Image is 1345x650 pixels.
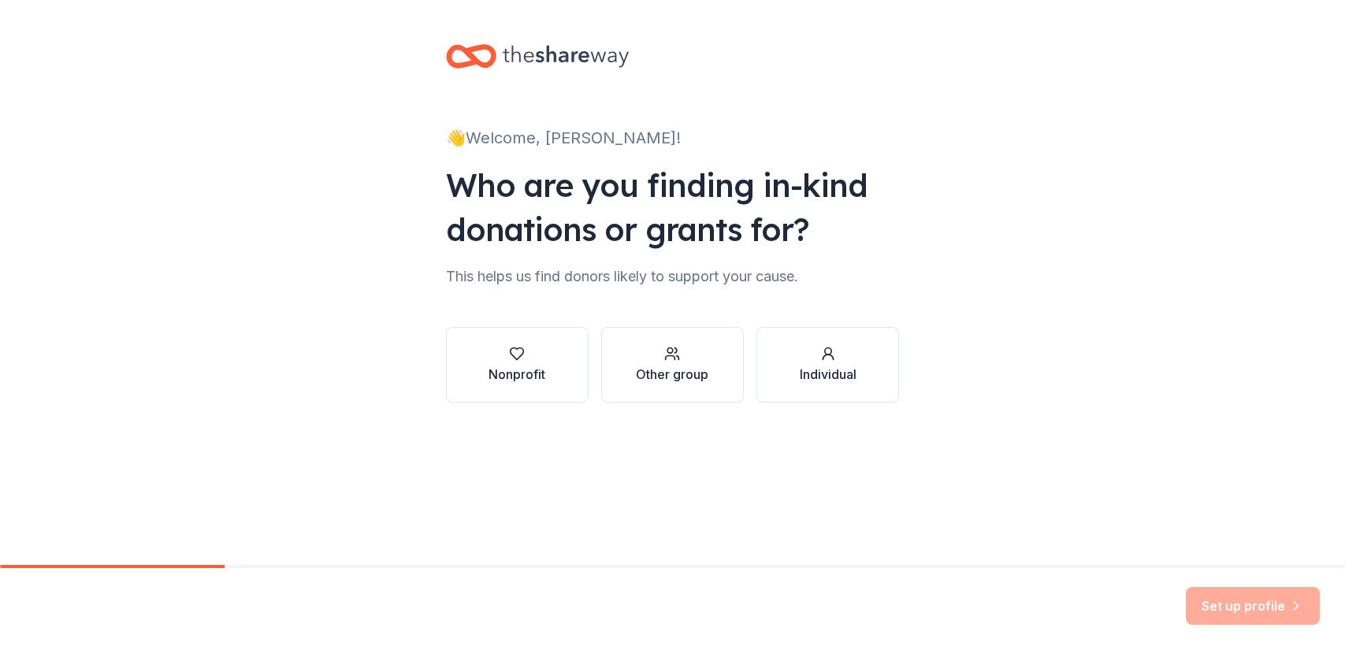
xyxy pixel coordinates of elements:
div: This helps us find donors likely to support your cause. [446,264,900,289]
div: Individual [800,365,856,384]
button: Individual [756,327,899,403]
div: Other group [636,365,708,384]
button: Nonprofit [446,327,589,403]
button: Other group [601,327,744,403]
div: Nonprofit [489,365,545,384]
div: Who are you finding in-kind donations or grants for? [446,163,900,251]
div: 👋 Welcome, [PERSON_NAME]! [446,125,900,150]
